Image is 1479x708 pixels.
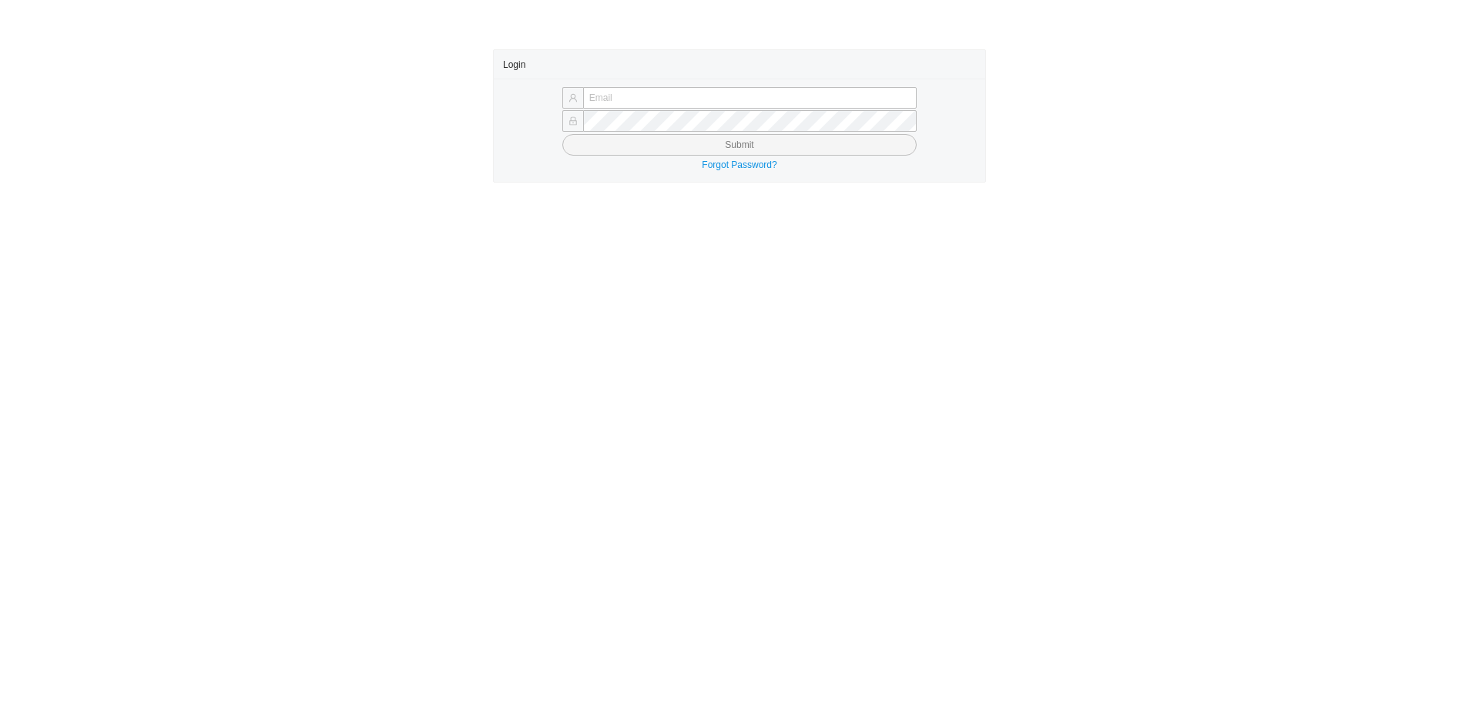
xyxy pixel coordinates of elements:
span: lock [568,116,578,126]
button: Submit [562,134,917,156]
span: user [568,93,578,102]
a: Forgot Password? [702,159,776,170]
div: Login [503,50,976,79]
input: Email [583,87,917,109]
